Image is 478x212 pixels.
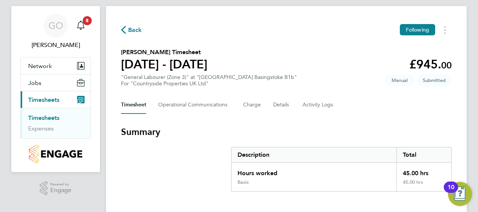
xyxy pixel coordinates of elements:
[121,80,297,87] div: For "Countryside Properties UK Ltd"
[28,114,59,121] a: Timesheets
[20,41,91,50] span: Gemma Owen
[441,60,452,71] span: 00
[50,181,71,188] span: Powered by
[48,21,63,30] span: GO
[417,74,452,86] span: This timesheet is Submitted.
[243,96,261,114] button: Charge
[448,182,472,206] button: Open Resource Center, 10 new notifications
[83,16,92,25] span: 8
[231,147,396,162] div: Description
[21,91,91,108] button: Timesheets
[11,6,100,172] nav: Main navigation
[121,48,207,57] h2: [PERSON_NAME] Timesheet
[20,14,91,50] a: GO[PERSON_NAME]
[448,187,454,197] div: 10
[237,179,249,185] div: Basic
[396,179,451,191] div: 45.00 hrs
[21,58,91,74] button: Network
[158,96,231,114] button: Operational Communications
[121,25,142,35] button: Back
[438,24,452,36] button: Timesheets Menu
[231,163,396,179] div: Hours worked
[28,125,54,132] a: Expenses
[303,96,334,114] button: Activity Logs
[50,187,71,194] span: Engage
[20,145,91,163] a: Go to home page
[21,108,91,138] div: Timesheets
[409,57,452,71] app-decimal: £945.
[121,57,207,72] h1: [DATE] - [DATE]
[400,24,435,35] button: Following
[386,74,414,86] span: This timesheet was manually created.
[40,181,72,195] a: Powered byEngage
[396,147,451,162] div: Total
[29,145,82,163] img: countryside-properties-logo-retina.png
[28,96,59,103] span: Timesheets
[121,74,297,87] div: "General Labourer (Zone 3)" at "[GEOGRAPHIC_DATA] Basingstoke B1b"
[406,26,429,33] span: Following
[128,26,142,35] span: Back
[21,74,91,91] button: Jobs
[396,163,451,179] div: 45.00 hrs
[121,96,146,114] button: Timesheet
[28,62,52,70] span: Network
[28,79,41,86] span: Jobs
[121,126,452,138] h3: Summary
[73,14,88,38] a: 8
[231,147,452,192] div: Summary
[273,96,290,114] button: Details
